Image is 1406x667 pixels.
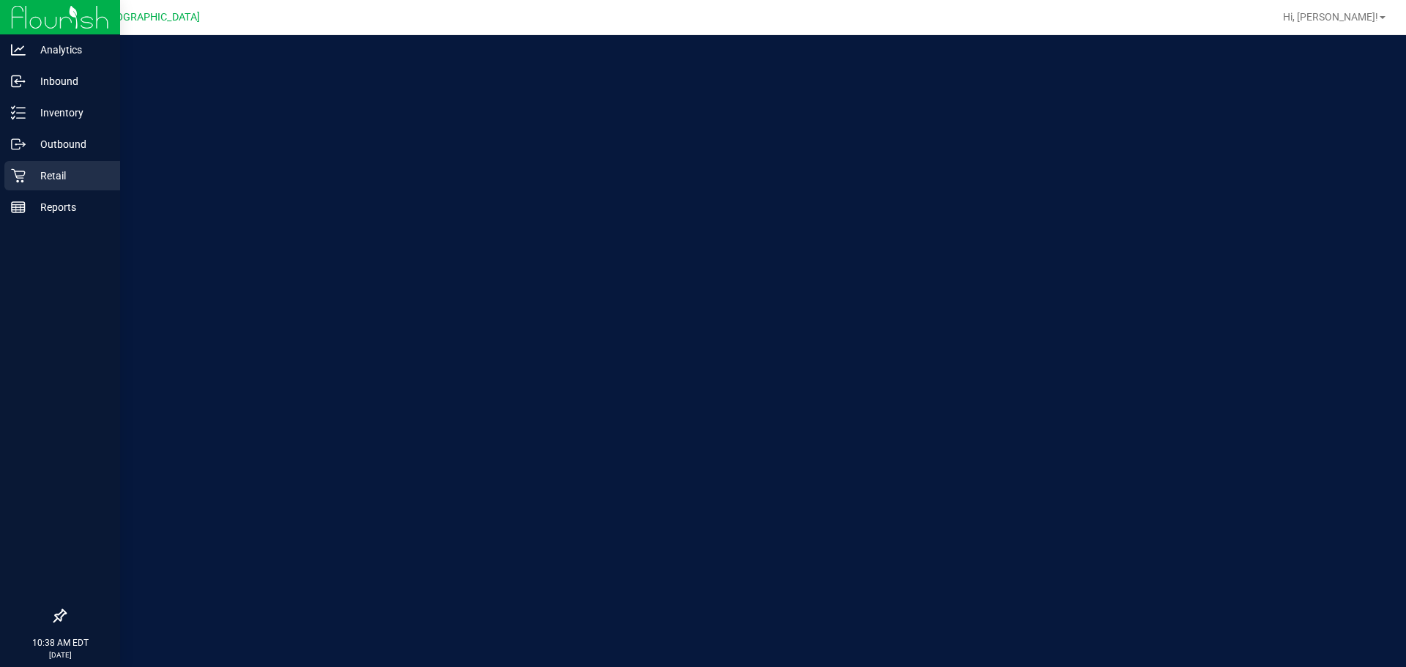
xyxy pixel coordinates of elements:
p: Reports [26,198,114,216]
inline-svg: Retail [11,168,26,183]
span: [GEOGRAPHIC_DATA] [100,11,200,23]
p: 10:38 AM EDT [7,636,114,649]
inline-svg: Inventory [11,105,26,120]
inline-svg: Outbound [11,137,26,152]
inline-svg: Reports [11,200,26,215]
p: Inventory [26,104,114,122]
p: Analytics [26,41,114,59]
p: [DATE] [7,649,114,660]
inline-svg: Analytics [11,42,26,57]
p: Retail [26,167,114,185]
inline-svg: Inbound [11,74,26,89]
p: Inbound [26,72,114,90]
span: Hi, [PERSON_NAME]! [1283,11,1378,23]
p: Outbound [26,135,114,153]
